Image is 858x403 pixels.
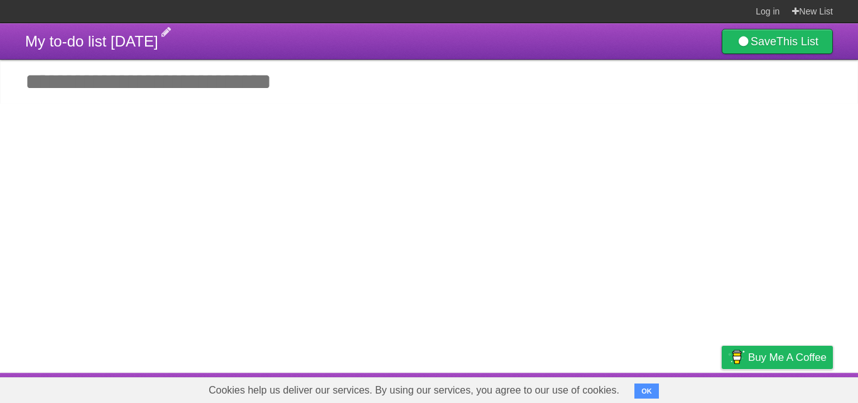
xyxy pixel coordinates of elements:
a: Terms [663,376,690,400]
button: OK [634,384,659,399]
a: About [555,376,581,400]
a: Suggest a feature [754,376,833,400]
span: Cookies help us deliver our services. By using our services, you agree to our use of cookies. [196,378,632,403]
img: Buy me a coffee [728,346,745,368]
a: Developers [596,376,647,400]
b: This List [776,35,818,48]
a: Privacy [705,376,738,400]
span: My to-do list [DATE] [25,33,158,50]
a: Buy me a coffee [722,346,833,369]
span: Buy me a coffee [748,346,827,368]
a: SaveThis List [722,29,833,54]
